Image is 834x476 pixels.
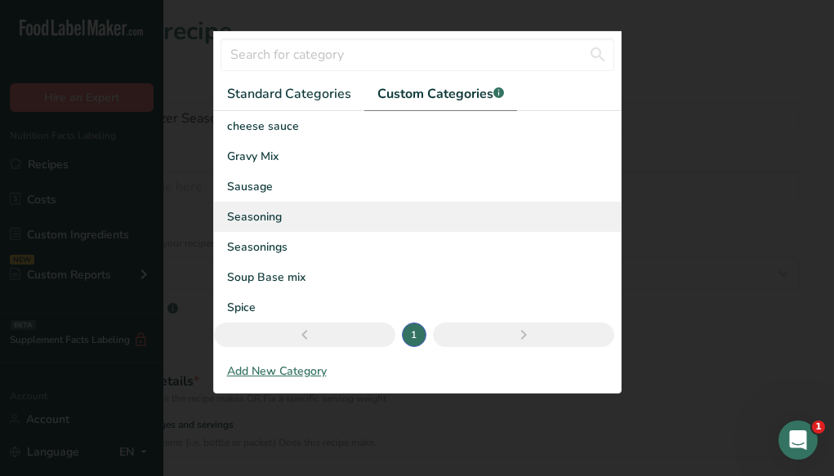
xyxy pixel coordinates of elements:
[377,84,504,104] span: Custom Categories
[227,299,256,316] span: Spice
[227,178,273,195] span: Sausage
[227,238,288,256] span: Seasonings
[227,269,306,286] span: Soup Base mix
[214,323,395,347] a: Previous page
[214,363,621,380] div: Add New Category
[812,420,825,434] span: 1
[227,148,279,165] span: Gravy Mix
[221,38,614,71] input: Search for category
[227,118,299,135] span: cheese sauce
[227,208,282,225] span: Seasoning
[433,323,614,347] a: Next page
[778,420,818,460] iframe: Intercom live chat
[227,84,351,104] span: Standard Categories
